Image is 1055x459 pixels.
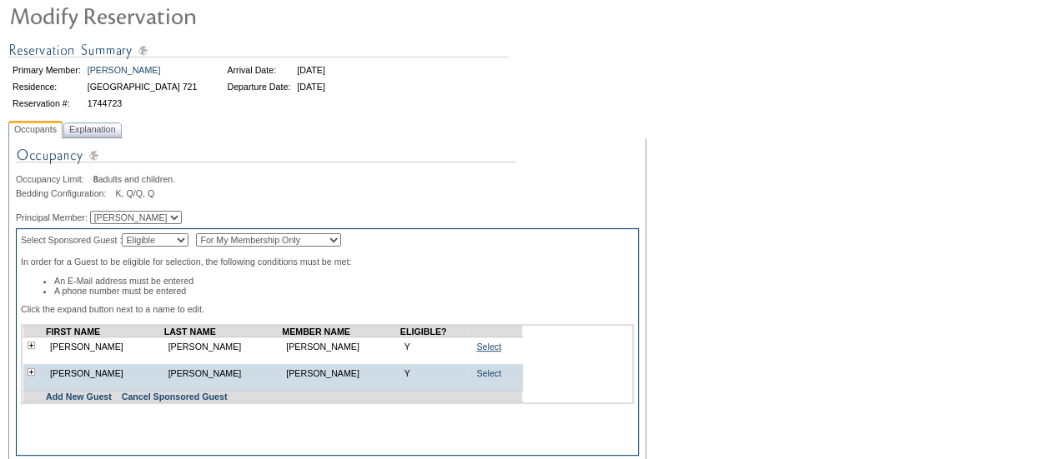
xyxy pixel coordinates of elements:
td: [DATE] [294,62,328,77]
img: Occupancy [16,145,516,174]
td: [PERSON_NAME] [164,337,283,357]
li: An E-Mail address must be entered [54,276,634,286]
td: Arrival Date: [224,62,293,77]
td: Departure Date: [224,79,293,94]
td: [PERSON_NAME] [46,364,164,382]
td: [GEOGRAPHIC_DATA] 721 [85,79,200,94]
span: K, Q/Q, Q [115,188,154,198]
td: [PERSON_NAME] [164,364,283,382]
td: [PERSON_NAME] [46,337,164,357]
td: Y [400,364,468,382]
td: FIRST NAME [46,327,164,337]
td: MEMBER NAME [282,327,400,337]
img: plus.gif [28,342,35,349]
td: [PERSON_NAME] [282,337,400,357]
td: Primary Member: [10,62,83,77]
td: ELIGIBLE? [400,327,468,337]
span: Occupancy Limit: [16,174,91,184]
td: Reservation #: [10,96,83,111]
a: Add New Guest [46,392,112,402]
td: [DATE] [294,79,328,94]
td: Y [400,337,468,357]
span: Occupants [11,121,60,138]
span: Principal Member: [16,212,88,222]
span: 8 [93,174,98,184]
div: Select Sponsored Guest : In order for a Guest to be eligible for selection, the following conditi... [16,228,639,456]
li: A phone number must be entered [54,286,634,296]
a: Select [476,368,501,378]
a: Select [476,342,501,352]
a: Cancel Sponsored Guest [122,392,228,402]
td: 1744723 [85,96,200,111]
span: Explanation [66,121,119,138]
a: [PERSON_NAME] [88,65,161,75]
td: Residence: [10,79,83,94]
img: Reservation Summary [8,40,509,61]
td: [PERSON_NAME] [282,364,400,382]
td: LAST NAME [164,327,283,337]
img: plus.gif [28,368,35,376]
div: adults and children. [16,174,639,184]
span: Bedding Configuration: [16,188,113,198]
